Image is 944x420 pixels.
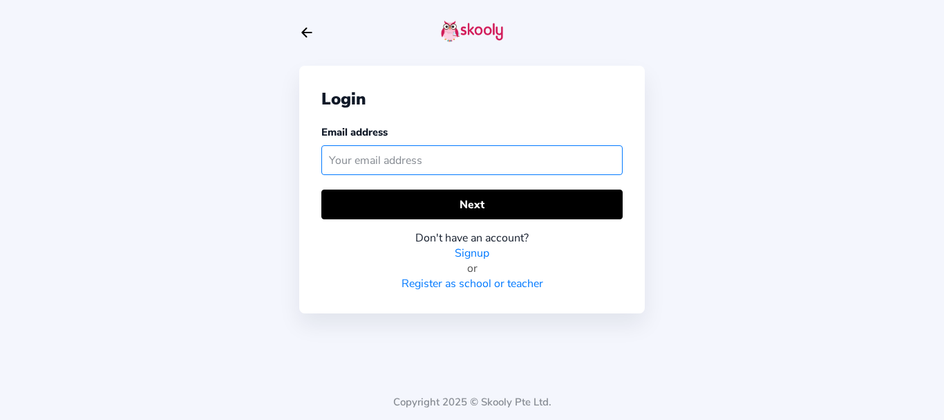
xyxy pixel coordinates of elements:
[321,261,623,276] div: or
[321,190,623,219] button: Next
[321,230,623,246] div: Don't have an account?
[321,145,623,175] input: Your email address
[441,20,503,42] img: skooly-logo.png
[321,88,623,110] div: Login
[299,25,314,40] button: arrow back outline
[321,125,388,139] label: Email address
[455,246,489,261] a: Signup
[402,276,543,291] a: Register as school or teacher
